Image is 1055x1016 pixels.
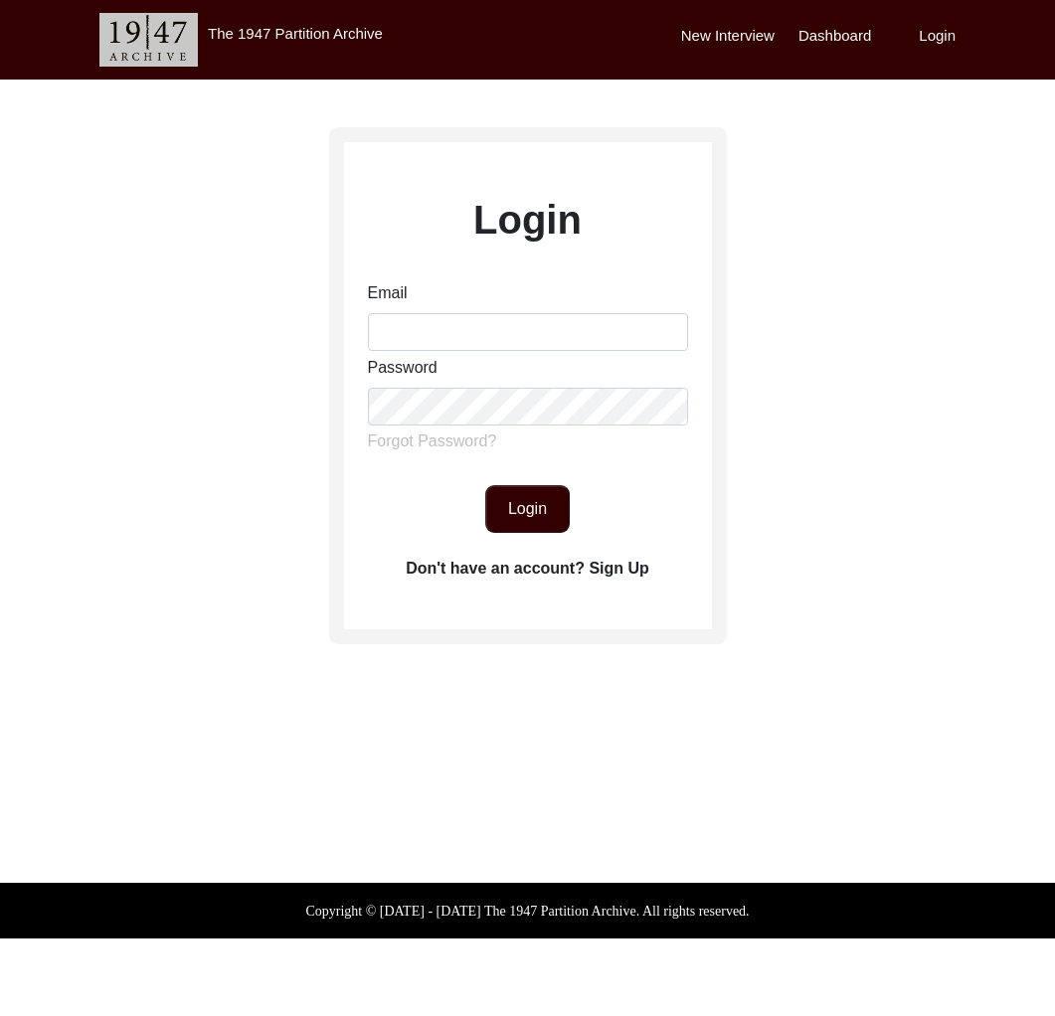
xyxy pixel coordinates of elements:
label: Login [919,25,956,48]
label: Copyright © [DATE] - [DATE] The 1947 Partition Archive. All rights reserved. [305,901,749,922]
label: Password [368,356,438,380]
label: Login [473,190,582,250]
label: Email [368,281,408,305]
button: Login [485,485,570,533]
label: The 1947 Partition Archive [208,25,383,42]
label: Don't have an account? Sign Up [406,557,649,581]
label: Forgot Password? [368,429,497,453]
label: New Interview [681,25,775,48]
img: header-logo.png [99,13,198,67]
label: Dashboard [798,25,871,48]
